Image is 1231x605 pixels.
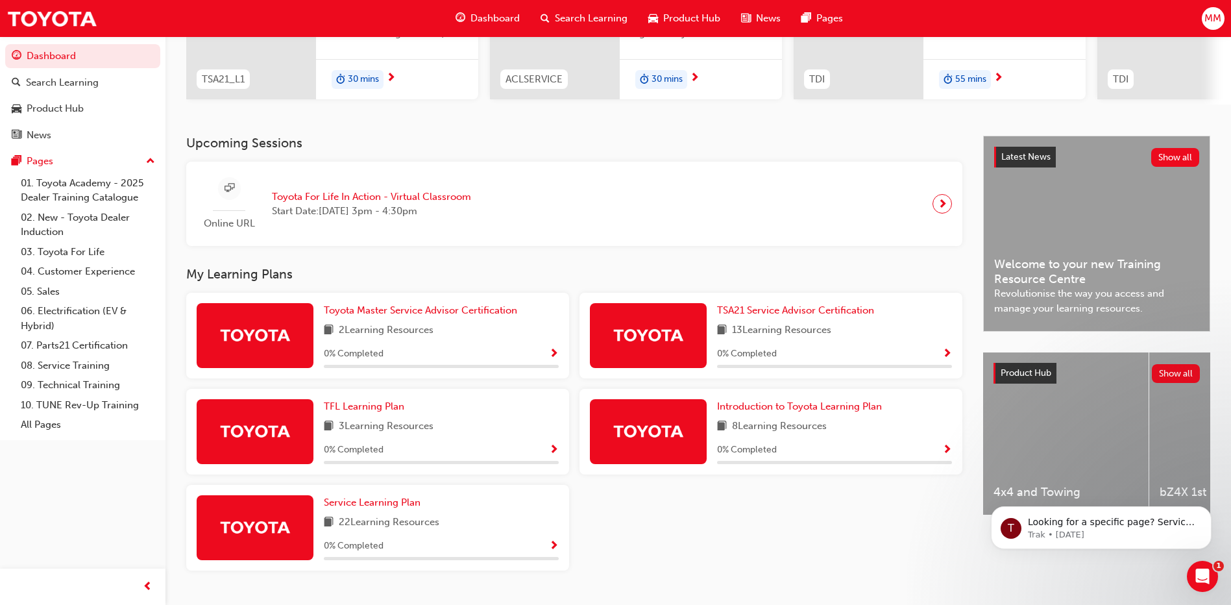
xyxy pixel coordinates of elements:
a: News [5,123,160,147]
img: Trak [613,323,684,346]
span: Latest News [1001,151,1051,162]
span: 2 Learning Resources [339,323,433,339]
span: Search Learning [555,11,628,26]
span: Revolutionise the way you access and manage your learning resources. [994,286,1199,315]
span: Toyota Master Service Advisor Certification [324,304,517,316]
span: prev-icon [143,579,152,595]
span: TSA21_L1 [202,72,245,87]
a: 01. Toyota Academy - 2025 Dealer Training Catalogue [16,173,160,208]
button: Show all [1151,148,1200,167]
span: 0 % Completed [324,347,384,362]
a: TSA21 Service Advisor Certification [717,303,879,318]
span: Dashboard [470,11,520,26]
span: 30 mins [348,72,379,87]
span: TSA21 Service Advisor Certification [717,304,874,316]
a: All Pages [16,415,160,435]
span: duration-icon [944,71,953,88]
span: TDI [809,72,825,87]
span: 30 mins [652,72,683,87]
a: 02. New - Toyota Dealer Induction [16,208,160,242]
span: pages-icon [12,156,21,167]
a: Introduction to Toyota Learning Plan [717,399,887,414]
a: Latest NewsShow allWelcome to your new Training Resource CentreRevolutionise the way you access a... [983,136,1210,332]
button: Show all [1152,364,1201,383]
a: Product HubShow all [993,363,1200,384]
span: Welcome to your new Training Resource Centre [994,257,1199,286]
span: Toyota For Life In Action - Virtual Classroom [272,190,471,204]
span: car-icon [12,103,21,115]
button: Show Progress [942,442,952,458]
span: Show Progress [549,445,559,456]
a: car-iconProduct Hub [638,5,731,32]
span: MM [1204,11,1221,26]
span: Show Progress [549,349,559,360]
span: guage-icon [456,10,465,27]
div: Pages [27,154,53,169]
div: News [27,128,51,143]
a: 06. Electrification (EV & Hybrid) [16,301,160,336]
span: TDI [1113,72,1128,87]
iframe: Intercom live chat [1187,561,1218,592]
span: search-icon [541,10,550,27]
div: Search Learning [26,75,99,90]
span: up-icon [146,153,155,170]
button: MM [1202,7,1225,30]
span: 22 Learning Resources [339,515,439,531]
a: 10. TUNE Rev-Up Training [16,395,160,415]
a: Search Learning [5,71,160,95]
span: search-icon [12,77,21,89]
span: 1 [1213,561,1224,571]
a: Service Learning Plan [324,495,426,510]
span: book-icon [324,323,334,339]
span: Show Progress [942,445,952,456]
span: news-icon [741,10,751,27]
span: 0 % Completed [717,347,777,362]
span: book-icon [717,419,727,435]
span: Show Progress [942,349,952,360]
a: news-iconNews [731,5,791,32]
img: Trak [613,419,684,442]
a: 4x4 and Towing [983,352,1149,515]
span: next-icon [690,73,700,84]
button: Show Progress [549,538,559,554]
span: 55 mins [955,72,986,87]
img: Trak [219,515,291,538]
a: guage-iconDashboard [445,5,530,32]
span: duration-icon [640,71,649,88]
span: duration-icon [336,71,345,88]
span: news-icon [12,130,21,142]
span: 0 % Completed [324,443,384,458]
span: 8 Learning Resources [732,419,827,435]
img: Trak [219,323,291,346]
a: Product Hub [5,97,160,121]
span: next-icon [386,73,396,84]
span: car-icon [648,10,658,27]
span: TFL Learning Plan [324,401,404,412]
button: DashboardSearch LearningProduct HubNews [5,42,160,149]
span: Introduction to Toyota Learning Plan [717,401,882,412]
span: 0 % Completed [717,443,777,458]
a: 09. Technical Training [16,375,160,395]
button: Show Progress [549,442,559,458]
button: Pages [5,149,160,173]
span: Online URL [197,216,262,231]
a: Toyota Master Service Advisor Certification [324,303,522,318]
iframe: Intercom notifications message [971,479,1231,570]
span: Product Hub [1001,367,1051,378]
span: Start Date: [DATE] 3pm - 4:30pm [272,204,471,219]
a: Online URLToyota For Life In Action - Virtual ClassroomStart Date:[DATE] 3pm - 4:30pm [197,172,952,236]
span: 3 Learning Resources [339,419,433,435]
img: Trak [6,4,97,33]
span: next-icon [938,195,947,213]
button: Show Progress [549,346,559,362]
a: 07. Parts21 Certification [16,336,160,356]
span: pages-icon [801,10,811,27]
img: Trak [219,419,291,442]
span: Service Learning Plan [324,497,420,508]
a: 05. Sales [16,282,160,302]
